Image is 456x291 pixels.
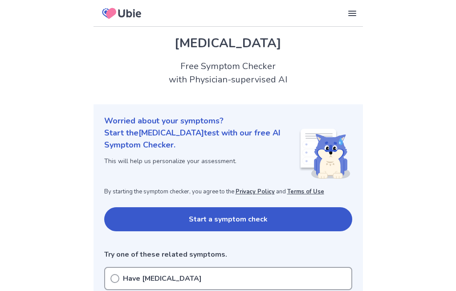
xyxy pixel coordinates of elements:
p: Have [MEDICAL_DATA] [123,273,202,284]
button: Start a symptom check [104,207,352,231]
p: Try one of these related symptoms. [104,249,352,260]
p: Start the [MEDICAL_DATA] test with our free AI Symptom Checker. [104,127,299,151]
h1: [MEDICAL_DATA] [104,34,352,53]
p: Worried about your symptoms? [104,115,352,127]
p: By starting the symptom checker, you agree to the and [104,188,352,197]
h2: Free Symptom Checker with Physician-supervised AI [94,60,363,86]
a: Terms of Use [287,188,324,196]
img: Shiba [299,129,350,179]
a: Privacy Policy [236,188,275,196]
p: This will help us personalize your assessment. [104,156,299,166]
